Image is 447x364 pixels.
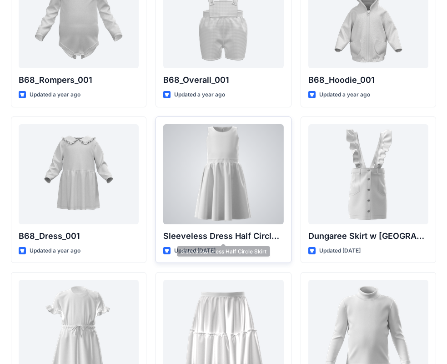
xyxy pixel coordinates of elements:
[174,90,225,100] p: Updated a year ago
[19,124,139,224] a: B68_Dress_001
[30,90,80,100] p: Updated a year ago
[308,74,428,86] p: B68_Hoodie_001
[319,246,361,256] p: Updated [DATE]
[163,74,283,86] p: B68_Overall_001
[174,246,216,256] p: Updated [DATE]
[319,90,370,100] p: Updated a year ago
[308,124,428,224] a: Dungaree Skirt w Ruffles
[30,246,80,256] p: Updated a year ago
[163,230,283,243] p: Sleeveless Dress Half Circle Skirt
[19,74,139,86] p: B68_Rompers_001
[163,124,283,224] a: Sleeveless Dress Half Circle Skirt
[308,230,428,243] p: Dungaree Skirt w [GEOGRAPHIC_DATA]
[19,230,139,243] p: B68_Dress_001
